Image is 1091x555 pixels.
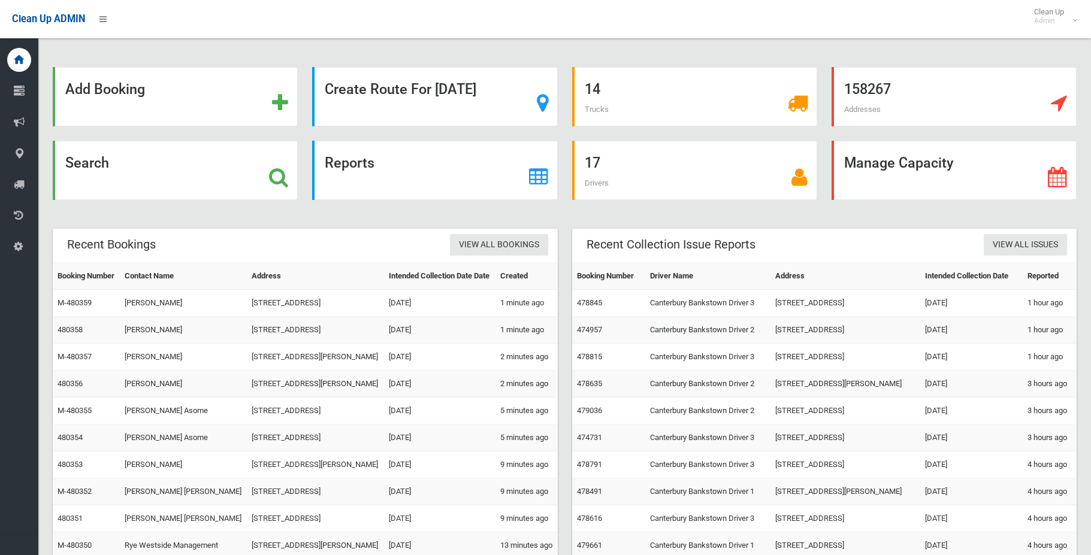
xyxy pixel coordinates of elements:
a: 478616 [577,514,602,523]
td: [DATE] [920,290,1023,317]
td: [STREET_ADDRESS][PERSON_NAME] [247,451,384,478]
td: [DATE] [920,424,1023,451]
a: Search [53,141,298,200]
strong: Create Route For [DATE] [325,81,476,98]
td: Canterbury Bankstown Driver 3 [645,505,770,532]
td: [PERSON_NAME] Asome [120,398,247,424]
td: [PERSON_NAME] [120,344,247,371]
td: 4 hours ago [1023,505,1077,532]
a: Add Booking [53,67,298,126]
td: [STREET_ADDRESS] [247,424,384,451]
td: [STREET_ADDRESS] [770,505,920,532]
strong: Add Booking [65,81,145,98]
a: M-480357 [58,352,92,361]
a: 158267 Addresses [832,67,1077,126]
td: 1 hour ago [1023,344,1077,371]
strong: Manage Capacity [844,154,953,171]
span: Clean Up [1028,7,1076,25]
a: 480356 [58,379,83,388]
th: Intended Collection Date [920,263,1023,290]
a: Create Route For [DATE] [312,67,557,126]
span: Clean Up ADMIN [12,13,85,25]
a: M-480359 [58,298,92,307]
td: [DATE] [920,317,1023,344]
td: [PERSON_NAME] [120,317,247,344]
a: Manage Capacity [832,141,1077,200]
strong: 158267 [844,81,891,98]
td: 1 minute ago [495,317,558,344]
td: Canterbury Bankstown Driver 2 [645,398,770,424]
small: Admin [1034,16,1064,25]
strong: 17 [585,154,600,171]
td: 9 minutes ago [495,478,558,505]
span: Drivers [585,178,609,187]
td: [DATE] [920,451,1023,478]
td: [STREET_ADDRESS][PERSON_NAME] [770,478,920,505]
td: [DATE] [920,344,1023,371]
header: Recent Collection Issue Reports [572,233,770,256]
strong: 14 [585,81,600,98]
td: 1 minute ago [495,290,558,317]
td: [STREET_ADDRESS] [247,478,384,505]
a: 480354 [58,433,83,442]
a: 478635 [577,379,602,388]
td: [DATE] [384,398,495,424]
a: 480353 [58,460,83,469]
td: [STREET_ADDRESS][PERSON_NAME] [247,344,384,371]
th: Created [495,263,558,290]
a: View All Issues [984,234,1067,256]
td: [STREET_ADDRESS] [247,505,384,532]
td: [DATE] [384,451,495,478]
a: 480358 [58,325,83,334]
td: 4 hours ago [1023,451,1077,478]
a: 478491 [577,487,602,496]
a: M-480355 [58,406,92,415]
td: Canterbury Bankstown Driver 3 [645,290,770,317]
th: Booking Number [572,263,645,290]
td: [PERSON_NAME] [120,371,247,398]
td: 9 minutes ago [495,451,558,478]
td: 3 hours ago [1023,371,1077,398]
a: 479661 [577,541,602,550]
td: [DATE] [384,478,495,505]
td: [DATE] [920,371,1023,398]
td: [DATE] [384,317,495,344]
td: [STREET_ADDRESS] [247,398,384,424]
td: [STREET_ADDRESS] [770,424,920,451]
a: 480351 [58,514,83,523]
td: 3 hours ago [1023,398,1077,424]
td: [STREET_ADDRESS][PERSON_NAME] [247,371,384,398]
td: Canterbury Bankstown Driver 2 [645,371,770,398]
td: [DATE] [920,398,1023,424]
td: [STREET_ADDRESS] [247,317,384,344]
a: 478815 [577,352,602,361]
a: Reports [312,141,557,200]
td: 5 minutes ago [495,424,558,451]
td: [DATE] [920,478,1023,505]
strong: Search [65,154,109,171]
td: 3 hours ago [1023,424,1077,451]
span: Addresses [844,105,881,114]
th: Reported [1023,263,1077,290]
td: 1 hour ago [1023,290,1077,317]
a: 479036 [577,406,602,415]
strong: Reports [325,154,374,171]
span: Trucks [585,105,609,114]
th: Address [770,263,920,290]
td: [STREET_ADDRESS][PERSON_NAME] [770,371,920,398]
th: Contact Name [120,263,247,290]
td: Canterbury Bankstown Driver 3 [645,451,770,478]
td: [DATE] [384,290,495,317]
th: Address [247,263,384,290]
td: Canterbury Bankstown Driver 3 [645,344,770,371]
td: 9 minutes ago [495,505,558,532]
a: 14 Trucks [572,67,817,126]
th: Booking Number [53,263,120,290]
a: 474957 [577,325,602,334]
td: [STREET_ADDRESS] [770,398,920,424]
td: [DATE] [384,505,495,532]
a: 474731 [577,433,602,442]
a: View All Bookings [450,234,548,256]
td: [DATE] [384,424,495,451]
a: 17 Drivers [572,141,817,200]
